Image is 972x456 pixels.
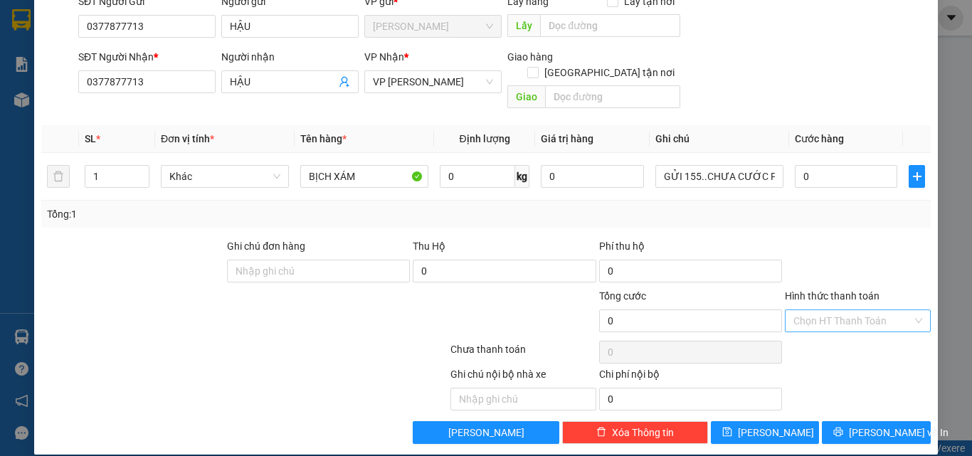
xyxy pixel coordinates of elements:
[136,12,250,46] div: VP [PERSON_NAME]
[136,46,250,80] div: HẢI DƯƠNG HỌC
[507,85,545,108] span: Giao
[738,425,814,440] span: [PERSON_NAME]
[450,366,596,388] div: Ghi chú nội bộ nhà xe
[413,240,445,252] span: Thu Hộ
[227,240,305,252] label: Ghi chú đơn hàng
[507,14,540,37] span: Lấy
[373,16,493,37] span: Hồ Chí Minh
[909,165,925,188] button: plus
[373,71,493,92] span: VP Phan Rang
[221,49,359,65] div: Người nhận
[849,425,949,440] span: [PERSON_NAME] và In
[545,85,680,108] input: Dọc đường
[448,425,524,440] span: [PERSON_NAME]
[650,125,789,153] th: Ghi chú
[541,133,593,144] span: Giá trị hàng
[540,14,680,37] input: Dọc đường
[599,238,782,260] div: Phí thu hộ
[227,260,410,282] input: Ghi chú đơn hàng
[300,133,347,144] span: Tên hàng
[169,166,280,187] span: Khác
[12,44,126,61] div: TOÀN
[599,366,782,388] div: Chi phí nội bộ
[562,421,708,444] button: deleteXóa Thông tin
[822,421,931,444] button: printer[PERSON_NAME] và In
[364,51,404,63] span: VP Nhận
[12,12,34,27] span: Gửi:
[47,165,70,188] button: delete
[136,14,170,28] span: Nhận:
[515,165,529,188] span: kg
[85,133,96,144] span: SL
[507,51,553,63] span: Giao hàng
[459,133,509,144] span: Định lượng
[449,341,598,366] div: Chưa thanh toán
[12,12,126,44] div: [PERSON_NAME]
[612,425,674,440] span: Xóa Thông tin
[339,76,350,88] span: user-add
[909,171,924,182] span: plus
[722,427,732,438] span: save
[795,133,844,144] span: Cước hàng
[300,165,428,188] input: VD: Bàn, Ghế
[711,421,820,444] button: save[PERSON_NAME]
[833,427,843,438] span: printer
[541,165,643,188] input: 0
[161,133,214,144] span: Đơn vị tính
[450,388,596,410] input: Nhập ghi chú
[655,165,783,188] input: Ghi Chú
[596,427,606,438] span: delete
[413,421,559,444] button: [PERSON_NAME]
[47,206,376,222] div: Tổng: 1
[78,49,216,65] div: SĐT Người Nhận
[785,290,879,302] label: Hình thức thanh toán
[599,290,646,302] span: Tổng cước
[136,80,250,100] div: 0987626323
[539,65,680,80] span: [GEOGRAPHIC_DATA] tận nơi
